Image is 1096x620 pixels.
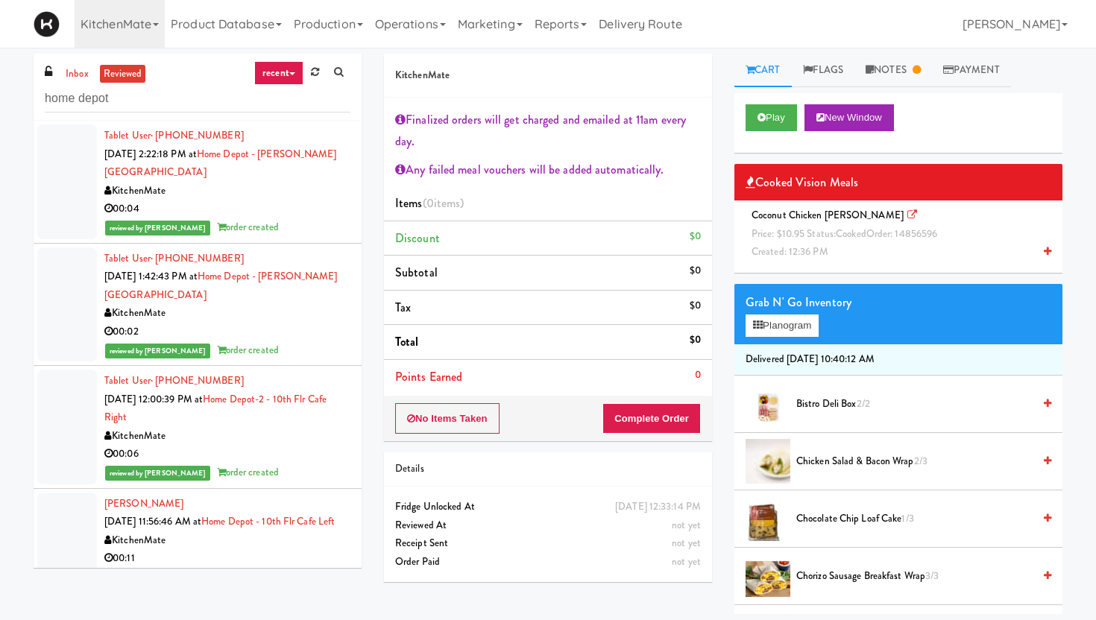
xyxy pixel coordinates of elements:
[672,554,701,569] span: not yet
[690,297,701,315] div: $0
[34,489,362,593] li: [PERSON_NAME][DATE] 11:56:46 AM atHome Depot - 10th Flr Cafe LeftKitchenMate00:11reviewed by [PER...
[690,227,701,246] div: $0
[796,395,1033,414] span: Bistro Deli Box
[672,518,701,532] span: not yet
[105,221,210,235] span: reviewed by [PERSON_NAME]
[792,54,855,87] a: Flags
[395,368,462,385] span: Points Earned
[854,54,932,87] a: Notes
[217,343,279,357] span: order created
[804,104,894,131] button: New Window
[796,567,1033,586] span: Chorizo Sausage Breakfast Wrap
[752,227,937,241] span: Price: $10.95 Status: Order: 14856596
[104,392,327,425] a: Home Depot-2 - 10th Flr Cafe Right
[104,251,244,265] a: Tablet User· [PHONE_NUMBER]
[217,220,279,234] span: order created
[151,373,244,387] span: · [PHONE_NUMBER]
[734,344,1062,376] li: Delivered [DATE] 10:40:12 AM
[395,403,500,434] button: No Items Taken
[34,11,60,37] img: Micromart
[254,61,303,85] a: recent
[45,85,350,113] input: Search vision orders
[690,331,701,349] div: $0
[104,182,350,200] div: KitchenMate
[746,208,948,259] span: Coconut Chicken [PERSON_NAME]
[395,230,440,247] span: Discount
[932,54,1011,87] a: Payment
[395,460,701,478] div: Details
[790,567,1051,586] div: Chorizo Sausage Breakfast Wrap3/3
[395,109,701,153] div: Finalized orders will get charged and emailed at 11am every day.
[104,147,337,180] a: Home Depot - [PERSON_NAME][GEOGRAPHIC_DATA]
[104,445,350,464] div: 00:06
[395,264,438,281] span: Subtotal
[201,514,335,528] a: Home Depot - 10th Flr Cafe Left
[104,427,350,446] div: KitchenMate
[734,54,792,87] a: Cart
[104,200,350,218] div: 00:04
[395,553,701,572] div: Order Paid
[615,498,701,516] div: [DATE] 12:33:14 PM
[746,206,1051,262] div: Coconut Chicken [PERSON_NAME] Price: $10.95 Status:cookedOrder: 14856596Created: 12:36 PM
[395,70,701,81] h5: KitchenMate
[914,454,927,468] span: 2/3
[104,373,244,387] a: Tablet User· [PHONE_NUMBER]
[34,366,362,489] li: Tablet User· [PHONE_NUMBER][DATE] 12:00:39 PM atHome Depot-2 - 10th Flr Cafe RightKitchenMate00:0...
[690,262,701,280] div: $0
[746,104,797,131] button: Play
[857,396,870,411] span: 2/2
[104,531,350,550] div: KitchenMate
[395,159,701,181] div: Any failed meal vouchers will be added automatically.
[395,534,701,553] div: Receipt Sent
[746,314,819,337] button: Planogram
[104,323,350,341] div: 00:02
[395,333,419,350] span: Total
[901,511,913,525] span: 1/3
[104,514,201,528] span: [DATE] 11:56:46 AM at
[104,269,338,302] a: Home Depot - [PERSON_NAME][GEOGRAPHIC_DATA]
[217,465,279,479] span: order created
[104,304,350,323] div: KitchenMate
[395,516,701,535] div: Reviewed At
[746,291,1051,314] div: Grab N' Go Inventory
[790,510,1051,528] div: Chocolate Chip Loaf Cake1/3
[746,171,858,194] span: Cooked Vision Meals
[602,403,701,434] button: Complete Order
[695,366,701,385] div: 0
[34,121,362,244] li: Tablet User· [PHONE_NUMBER][DATE] 2:22:18 PM atHome Depot - [PERSON_NAME][GEOGRAPHIC_DATA]Kitchen...
[796,510,1033,528] span: Chocolate Chip Loaf Cake
[100,65,146,83] a: reviewed
[151,128,244,142] span: · [PHONE_NUMBER]
[790,395,1051,414] div: Bistro Deli Box2/2
[104,496,183,510] a: [PERSON_NAME]
[423,194,464,212] span: (0 )
[752,244,828,259] span: Created: 12:36 PM
[925,569,939,583] span: 3/3
[62,65,92,83] a: inbox
[395,498,701,516] div: Fridge Unlocked At
[104,392,203,406] span: [DATE] 12:00:39 PM at
[790,452,1051,471] div: Chicken Salad & Bacon Wrap2/3
[151,251,244,265] span: · [PHONE_NUMBER]
[104,147,197,161] span: [DATE] 2:22:18 PM at
[105,344,210,358] span: reviewed by [PERSON_NAME]
[104,269,198,283] span: [DATE] 1:42:43 PM at
[434,194,461,212] ng-pluralize: items
[104,128,244,142] a: Tablet User· [PHONE_NUMBER]
[672,536,701,550] span: not yet
[34,244,362,367] li: Tablet User· [PHONE_NUMBER][DATE] 1:42:43 PM atHome Depot - [PERSON_NAME][GEOGRAPHIC_DATA]Kitchen...
[104,549,350,568] div: 00:11
[836,227,866,241] span: cooked
[105,466,210,481] span: reviewed by [PERSON_NAME]
[796,452,1033,471] span: Chicken Salad & Bacon Wrap
[395,299,411,316] span: Tax
[395,194,464,212] span: Items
